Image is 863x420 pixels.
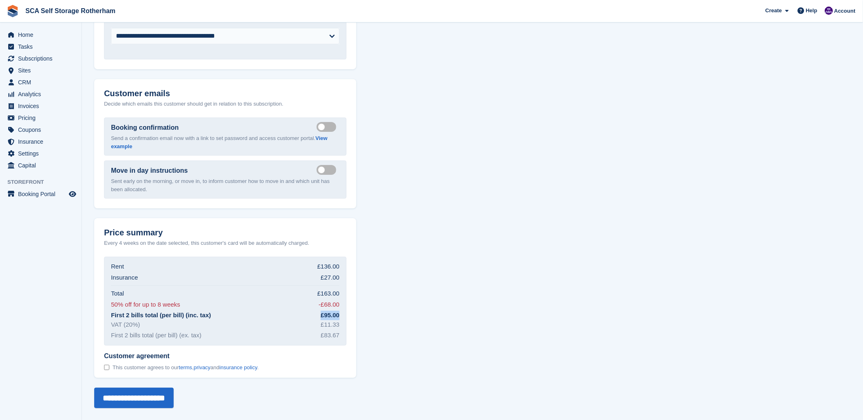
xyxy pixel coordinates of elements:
span: Invoices [18,100,67,112]
a: menu [4,160,77,171]
p: Send a confirmation email now with a link to set password and access customer portal. [111,134,340,150]
a: menu [4,53,77,64]
a: Preview store [68,189,77,199]
a: menu [4,41,77,52]
span: Sites [18,65,67,76]
span: Create [766,7,782,15]
a: terms [179,364,193,370]
span: Pricing [18,112,67,124]
a: View example [111,135,328,149]
label: Booking confirmation [111,123,179,133]
a: menu [4,100,77,112]
div: £11.33 [321,320,340,330]
a: menu [4,77,77,88]
span: Customer agreement [104,352,259,360]
div: £83.67 [321,331,340,340]
div: Total [111,289,124,298]
a: privacy [194,364,211,370]
span: Account [834,7,856,15]
span: CRM [18,77,67,88]
a: SCA Self Storage Rotherham [22,4,119,18]
span: Booking Portal [18,188,67,200]
a: insurance policy [220,364,257,370]
div: Insurance [111,273,138,282]
a: menu [4,112,77,124]
a: menu [4,148,77,159]
p: Every 4 weeks on the date selected, this customer's card will be automatically charged. [104,239,309,247]
a: menu [4,29,77,41]
span: Coupons [18,124,67,135]
div: Rent [111,262,124,271]
a: menu [4,65,77,76]
div: £136.00 [317,262,340,271]
input: Customer agreement This customer agrees to ourterms,privacyandinsurance policy. [104,365,109,370]
p: Sent early on the morning, or move in, to inform customer how to move in and which unit has been ... [111,177,340,193]
span: Analytics [18,88,67,100]
label: Move in day instructions [111,166,188,176]
a: menu [4,124,77,135]
div: First 2 bills total (per bill) (inc. tax) [111,311,211,320]
span: Tasks [18,41,67,52]
span: Subscriptions [18,53,67,64]
span: Help [806,7,818,15]
span: Home [18,29,67,41]
span: Insurance [18,136,67,147]
div: £27.00 [321,273,340,282]
span: Settings [18,148,67,159]
span: This customer agrees to our , and . [113,364,259,371]
a: menu [4,136,77,147]
a: menu [4,188,77,200]
label: Send booking confirmation email [317,126,340,127]
span: Capital [18,160,67,171]
div: VAT (20%) [111,320,140,330]
div: £95.00 [321,311,340,320]
div: -£68.00 [319,300,340,309]
p: Decide which emails this customer should get in relation to this subscription. [104,100,347,108]
span: Storefront [7,178,82,186]
img: Kelly Neesham [825,7,833,15]
h2: Price summary [104,228,347,237]
div: First 2 bills total (per bill) (ex. tax) [111,331,202,340]
a: menu [4,88,77,100]
h2: Customer emails [104,89,347,98]
img: stora-icon-8386f47178a22dfd0bd8f6a31ec36ba5ce8667c1dd55bd0f319d3a0aa187defe.svg [7,5,19,17]
div: 50% off for up to 8 weeks [111,300,180,309]
div: £163.00 [317,289,340,298]
label: Send move in day email [317,169,340,170]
